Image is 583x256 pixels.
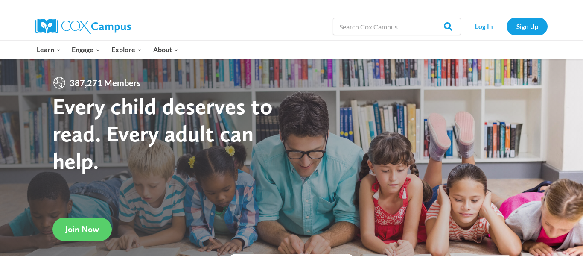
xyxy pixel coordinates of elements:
nav: Secondary Navigation [465,18,548,35]
a: Join Now [52,218,112,241]
span: Explore [111,44,142,55]
a: Sign Up [507,18,548,35]
strong: Every child deserves to read. Every adult can help. [52,92,273,174]
nav: Primary Navigation [31,41,184,59]
span: 387,271 Members [66,76,144,90]
span: About [153,44,179,55]
a: Log In [465,18,502,35]
span: Engage [72,44,100,55]
input: Search Cox Campus [333,18,461,35]
img: Cox Campus [35,19,131,34]
span: Learn [37,44,61,55]
span: Join Now [65,224,99,234]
